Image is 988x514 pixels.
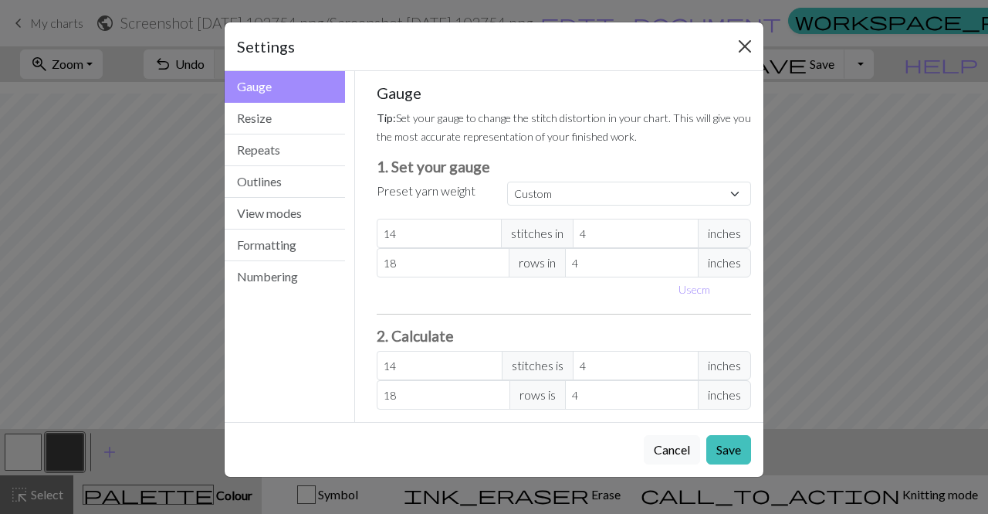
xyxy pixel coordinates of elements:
button: Close [733,34,757,59]
button: View modes [225,198,345,230]
button: Numbering [225,261,345,292]
button: Cancel [644,435,700,465]
button: Resize [225,103,345,134]
button: Outlines [225,166,345,198]
button: Formatting [225,230,345,261]
label: Preset yarn weight [377,182,475,200]
span: inches [698,248,751,277]
span: stitches is [502,351,574,380]
span: inches [698,351,751,380]
strong: Tip: [377,111,396,124]
small: Set your gauge to change the stitch distortion in your chart. This will give you the most accurat... [377,111,751,143]
span: inches [698,380,751,410]
button: Save [706,435,751,465]
span: stitches in [501,219,574,248]
span: rows is [509,380,566,410]
span: rows in [509,248,566,277]
h5: Settings [237,35,295,58]
h3: 1. Set your gauge [377,158,752,175]
button: Repeats [225,134,345,166]
span: inches [698,219,751,248]
button: Gauge [225,71,345,103]
h3: 2. Calculate [377,327,752,345]
button: Usecm [672,277,717,301]
h5: Gauge [377,83,752,102]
